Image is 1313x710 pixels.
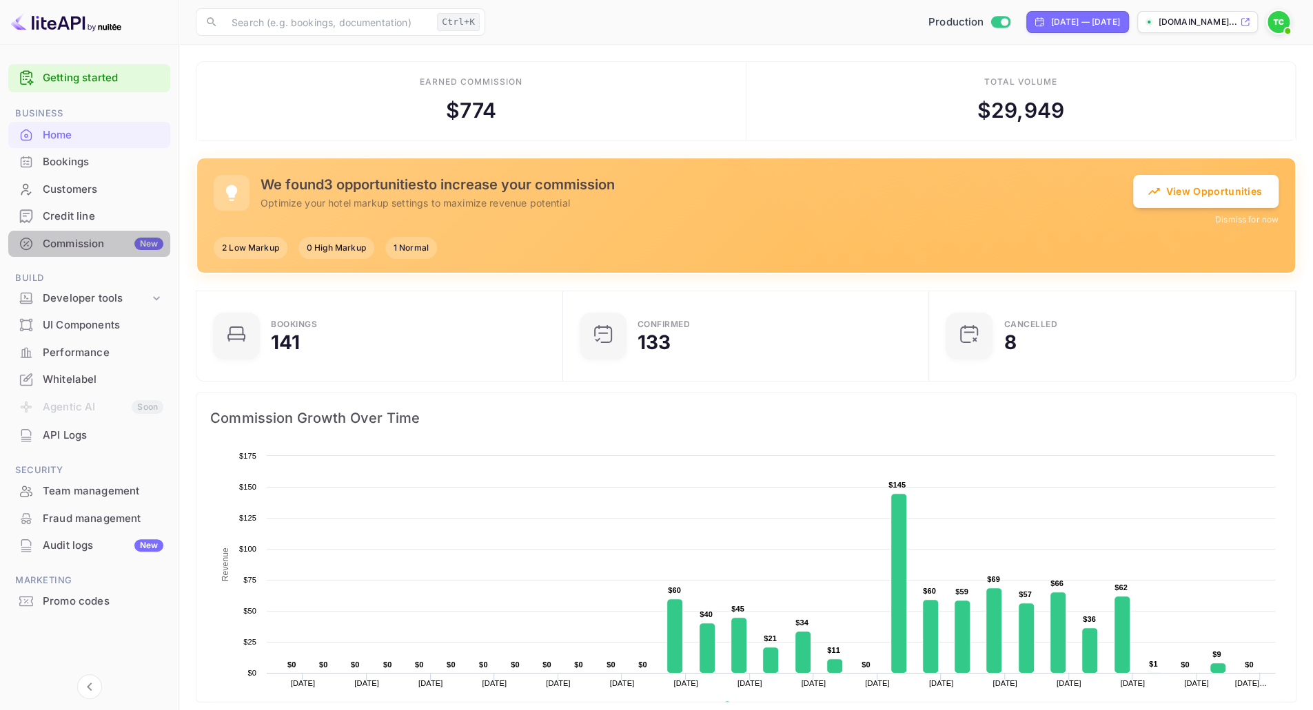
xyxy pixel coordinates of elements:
[43,127,163,143] div: Home
[1120,679,1145,687] text: [DATE]
[764,634,777,643] text: $21
[8,422,170,448] a: API Logs
[1083,615,1096,623] text: $36
[8,340,170,365] a: Performance
[977,95,1064,126] div: $ 29,949
[210,407,1282,429] span: Commission Growth Over Time
[247,669,256,677] text: $0
[542,660,551,669] text: $0
[291,679,316,687] text: [DATE]
[1114,583,1128,592] text: $62
[8,532,170,559] div: Audit logsNew
[223,8,431,36] input: Search (e.g. bookings, documentation)
[801,679,826,687] text: [DATE]
[261,176,1133,193] h5: We found 3 opportunities to increase your commission
[8,231,170,256] a: CommissionNew
[607,660,615,669] text: $0
[420,76,522,88] div: Earned commission
[8,505,170,531] a: Fraud management
[1234,679,1267,687] text: [DATE]…
[134,539,163,552] div: New
[8,312,170,337] a: UI Components
[929,679,954,687] text: [DATE]
[43,236,163,252] div: Commission
[43,70,163,86] a: Getting started
[8,149,170,174] a: Bookings
[287,660,296,669] text: $0
[8,588,170,614] a: Promo codes
[239,483,256,491] text: $150
[8,176,170,203] div: Customers
[928,14,984,30] span: Production
[511,660,520,669] text: $0
[261,196,1133,210] p: Optimize your hotel markup settings to maximize revenue potential
[214,242,287,254] span: 2 Low Markup
[923,587,936,595] text: $60
[8,340,170,366] div: Performance
[43,154,163,170] div: Bookings
[447,660,456,669] text: $0
[351,660,360,669] text: $0
[1050,16,1119,28] div: [DATE] — [DATE]
[8,505,170,532] div: Fraud management
[700,610,713,618] text: $40
[638,660,647,669] text: $0
[987,575,1000,583] text: $69
[546,679,571,687] text: [DATE]
[8,122,170,147] a: Home
[1133,175,1279,208] button: View Opportunities
[479,660,488,669] text: $0
[8,366,170,392] a: Whitelabel
[8,286,170,311] div: Developer tools
[43,291,150,306] div: Developer tools
[923,14,1016,30] div: Switch to Sandbox mode
[243,576,256,584] text: $75
[795,618,809,627] text: $34
[385,242,437,254] span: 1 Normal
[43,511,163,527] div: Fraud management
[8,106,170,121] span: Business
[1181,660,1190,669] text: $0
[8,588,170,615] div: Promo codes
[445,95,496,126] div: $ 774
[43,428,163,443] div: API Logs
[731,605,744,613] text: $45
[1149,660,1158,668] text: $1
[1019,590,1032,598] text: $57
[418,679,443,687] text: [DATE]
[1245,660,1254,669] text: $0
[668,586,681,594] text: $60
[865,679,890,687] text: [DATE]
[888,481,906,489] text: $145
[8,176,170,202] a: Customers
[8,478,170,505] div: Team management
[1004,333,1016,352] div: 8
[574,660,583,669] text: $0
[673,679,698,687] text: [DATE]
[43,182,163,198] div: Customers
[43,538,163,554] div: Audit logs
[8,478,170,503] a: Team management
[8,366,170,393] div: Whitelabel
[8,149,170,176] div: Bookings
[43,594,163,609] div: Promo codes
[8,203,170,229] a: Credit line
[11,11,121,33] img: LiteAPI logo
[271,320,317,328] div: Bookings
[271,333,300,352] div: 141
[610,679,635,687] text: [DATE]
[8,312,170,339] div: UI Components
[43,483,163,499] div: Team management
[827,646,840,654] text: $11
[239,452,256,460] text: $175
[862,660,871,669] text: $0
[8,203,170,230] div: Credit line
[1159,16,1237,28] p: [DOMAIN_NAME]...
[8,122,170,149] div: Home
[239,545,256,553] text: $100
[8,271,170,286] span: Build
[8,532,170,558] a: Audit logsNew
[8,463,170,478] span: Security
[43,209,163,225] div: Credit line
[243,607,256,615] text: $50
